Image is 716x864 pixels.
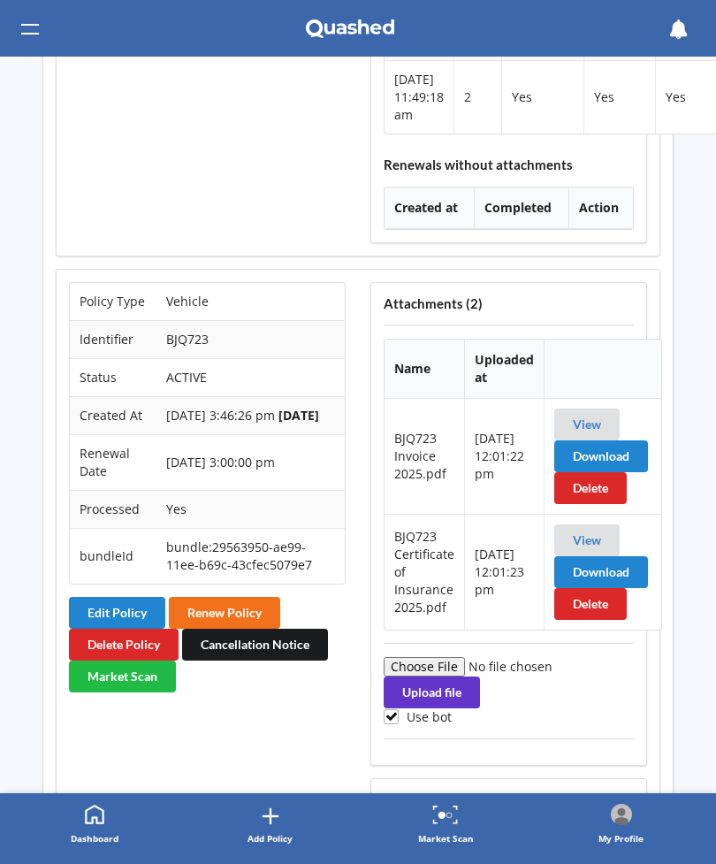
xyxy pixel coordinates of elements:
[384,709,452,724] label: Use bot
[69,597,165,629] button: Edit Policy
[70,528,156,584] td: bundleId
[385,340,464,399] th: Name
[573,532,601,547] a: View
[384,295,634,312] h4: Attachments ( 2 )
[474,187,568,229] th: Completed
[453,61,501,134] td: 2
[156,490,345,528] td: Yes
[464,340,544,399] th: Uploaded at
[182,629,328,661] button: Cancellation Notice
[156,434,345,490] td: [DATE] 3:00:00 pm
[69,629,179,661] button: Delete Policy
[554,440,648,472] button: Download
[464,514,544,630] td: [DATE] 12:01:23 pm
[554,409,620,440] button: View
[70,434,156,490] td: Renewal Date
[554,588,627,620] button: Delete
[70,320,156,358] td: Identifier
[384,677,480,708] button: Upload file
[358,793,534,857] a: Market Scan
[554,524,620,556] button: View
[169,597,280,629] button: Renew Policy
[70,283,156,320] td: Policy Type
[534,793,710,857] a: ProfileMy Profile
[156,358,345,396] td: ACTIVE
[554,472,627,504] button: Delete
[183,793,359,857] a: Add Policy
[248,830,293,847] div: Add Policy
[568,187,633,229] th: Action
[156,396,345,434] td: [DATE] 3:46:26 pm
[583,61,655,134] td: Yes
[554,556,648,588] button: Download
[156,528,345,584] td: bundle:29563950-ae99-11ee-b69c-43cfec5079e7
[69,661,176,692] button: Market Scan
[156,283,345,320] td: Vehicle
[385,399,464,514] td: BJQ723 Invoice 2025.pdf
[384,791,634,808] h4: Renewals ( 1 )
[70,358,156,396] td: Status
[385,514,464,630] td: BJQ723 Certificate of Insurance 2025.pdf
[418,830,474,847] div: Market Scan
[70,490,156,528] td: Processed
[7,793,183,857] a: Dashboard
[384,157,634,173] h4: Renewals without attachments
[464,399,544,514] td: [DATE] 12:01:22 pm
[385,187,474,229] th: Created at
[71,830,118,847] div: Dashboard
[70,396,156,434] td: Created At
[598,830,644,847] div: My Profile
[611,804,632,825] img: Profile
[278,407,319,424] b: [DATE]
[385,61,453,134] td: [DATE] 11:49:18 am
[501,61,583,134] td: Yes
[573,417,601,432] a: View
[156,320,345,358] td: BJQ723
